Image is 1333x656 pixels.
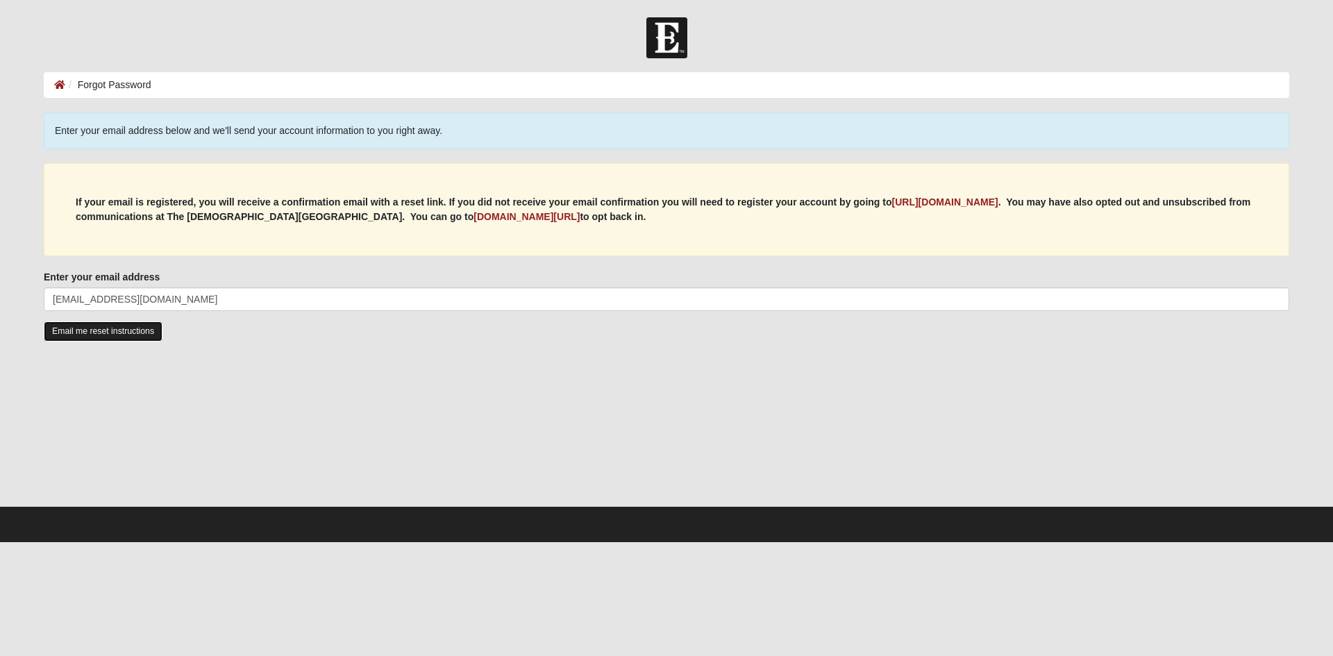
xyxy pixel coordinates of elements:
[892,196,998,208] a: [URL][DOMAIN_NAME]
[44,270,160,284] label: Enter your email address
[65,78,151,92] li: Forgot Password
[473,211,580,222] a: [DOMAIN_NAME][URL]
[44,321,162,342] input: Email me reset instructions
[646,17,687,58] img: Church of Eleven22 Logo
[44,112,1289,149] div: Enter your email address below and we'll send your account information to you right away.
[76,195,1257,224] p: If your email is registered, you will receive a confirmation email with a reset link. If you did ...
